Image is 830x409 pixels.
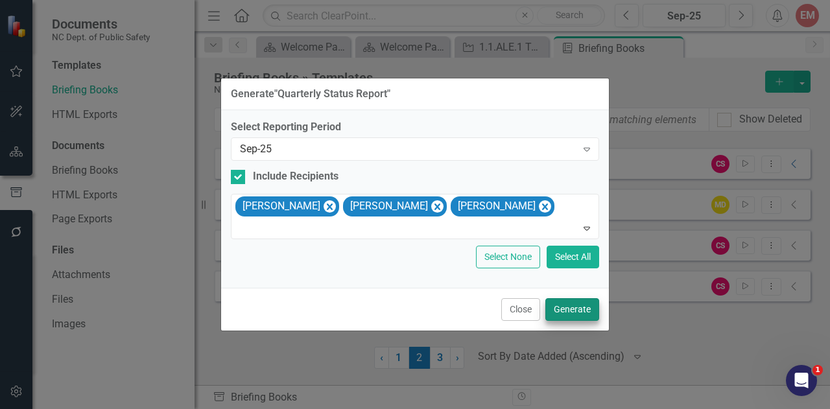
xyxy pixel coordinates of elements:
[431,200,444,213] div: Remove Elizabeth Musto
[346,197,430,216] div: [PERSON_NAME]
[231,120,599,135] label: Select Reporting Period
[547,246,599,268] button: Select All
[253,169,338,184] div: Include Recipients
[812,365,823,375] span: 1
[324,200,336,213] div: Remove Cara Bridges
[454,197,538,216] div: [PERSON_NAME]
[239,197,322,216] div: [PERSON_NAME]
[476,246,540,268] button: Select None
[539,200,551,213] div: Remove Dawson Spencer
[240,142,576,157] div: Sep-25
[786,365,817,396] iframe: Intercom live chat
[231,88,390,100] div: Generate " Quarterly Status Report "
[545,298,599,321] button: Generate
[501,298,540,321] button: Close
